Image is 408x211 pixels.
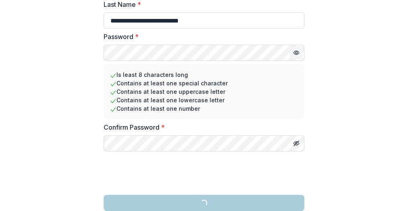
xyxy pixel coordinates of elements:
[110,70,298,79] li: Is least 8 characters long
[104,122,300,132] label: Confirm Password
[290,46,303,59] button: Toggle password visibility
[110,79,298,87] li: Contains at least one special character
[110,96,298,104] li: Contains at least one lowercase letter
[290,137,303,150] button: Toggle password visibility
[110,87,298,96] li: Contains at least one uppercase letter
[104,32,300,41] label: Password
[110,104,298,113] li: Contains at least one number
